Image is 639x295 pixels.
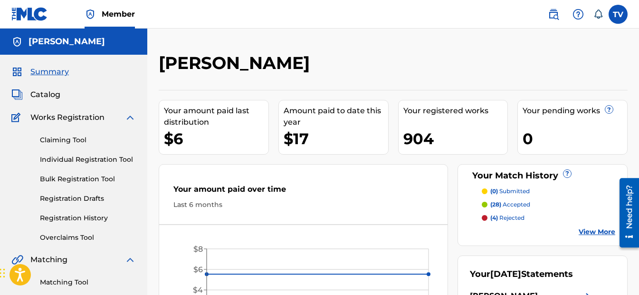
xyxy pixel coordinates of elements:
[173,200,433,210] div: Last 6 months
[40,277,136,287] a: Matching Tool
[11,66,69,78] a: SummarySummary
[612,175,639,251] iframe: Resource Center
[193,285,203,295] tspan: $4
[482,187,615,196] a: (0) submitted
[523,128,627,149] div: 0
[11,89,23,100] img: Catalog
[548,9,559,20] img: search
[11,36,23,48] img: Accounts
[569,5,588,24] div: Help
[30,254,67,265] span: Matching
[159,52,315,74] h2: [PERSON_NAME]
[544,5,563,24] a: Public Search
[193,245,203,254] tspan: $8
[490,269,521,279] span: [DATE]
[29,36,105,47] h5: TERRY VANZANT
[572,9,584,20] img: help
[40,135,136,145] a: Claiming Tool
[173,184,433,200] div: Your amount paid over time
[85,9,96,20] img: Top Rightsholder
[579,227,615,237] a: View More
[523,105,627,117] div: Your pending works
[40,233,136,243] a: Overclaims Tool
[164,128,268,149] div: $6
[30,112,105,123] span: Works Registration
[605,106,613,113] span: ?
[403,105,508,117] div: Your registered works
[11,89,60,100] a: CatalogCatalog
[284,105,388,128] div: Amount paid to date this year
[11,66,23,78] img: Summary
[40,213,136,223] a: Registration History
[470,169,615,182] div: Your Match History
[40,194,136,204] a: Registration Drafts
[124,112,136,123] img: expand
[482,214,615,222] a: (4) rejected
[490,214,498,221] span: (4)
[11,112,24,123] img: Works Registration
[470,268,573,281] div: Your Statements
[593,10,603,19] div: Notifications
[490,201,501,208] span: (28)
[164,105,268,128] div: Your amount paid last distribution
[490,200,530,209] p: accepted
[40,174,136,184] a: Bulk Registration Tool
[490,187,530,196] p: submitted
[563,170,571,177] span: ?
[403,128,508,149] div: 904
[40,155,136,165] a: Individual Registration Tool
[30,89,60,100] span: Catalog
[609,5,628,24] div: User Menu
[482,200,615,209] a: (28) accepted
[284,128,388,149] div: $17
[30,66,69,78] span: Summary
[11,7,48,21] img: MLC Logo
[193,265,203,274] tspan: $6
[490,187,498,195] span: (0)
[124,254,136,265] img: expand
[102,9,135,20] span: Member
[490,214,525,222] p: rejected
